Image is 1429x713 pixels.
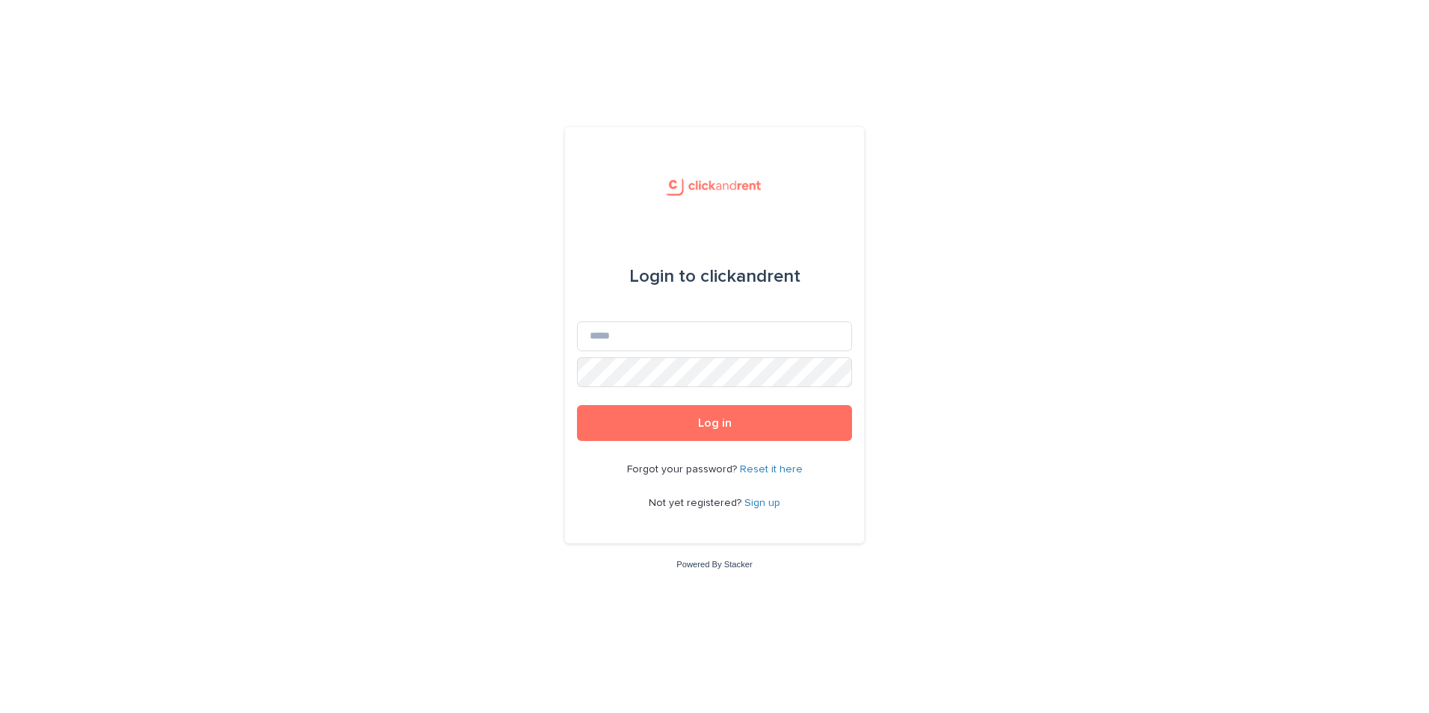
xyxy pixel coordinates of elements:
img: UCB0brd3T0yccxBKYDjQ [660,163,768,208]
a: Reset it here [740,464,803,475]
a: Sign up [744,498,780,508]
span: Log in [698,417,732,429]
a: Powered By Stacker [676,560,752,569]
div: clickandrent [629,256,800,297]
button: Log in [577,405,852,441]
span: Not yet registered? [649,498,744,508]
span: Forgot your password? [627,464,740,475]
span: Login to [629,268,696,285]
